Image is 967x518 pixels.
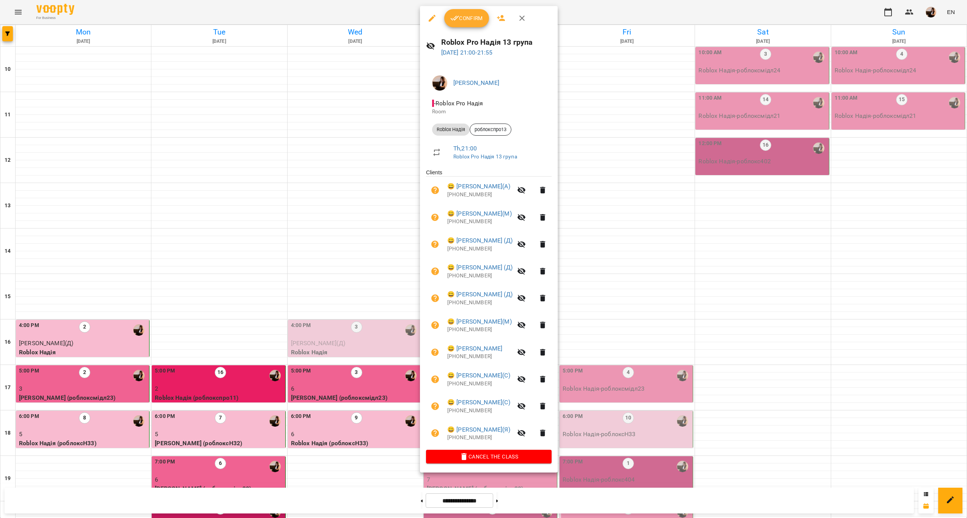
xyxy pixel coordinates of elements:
a: 😀 [PERSON_NAME] (Д) [447,236,513,245]
a: 😀 [PERSON_NAME](С) [447,398,510,407]
h6: Roblox Pro Надія 13 група [441,36,552,48]
p: Room [432,108,546,116]
span: Cancel the class [432,452,546,461]
button: Unpaid. Bill the attendance? [426,235,444,254]
a: 😀 [PERSON_NAME] (Д) [447,290,513,299]
a: Roblox Pro Надія 13 група [453,153,517,160]
span: Roblox Надія [432,126,470,133]
p: [PHONE_NUMBER] [447,191,513,199]
p: [PHONE_NUMBER] [447,407,513,415]
p: [PHONE_NUMBER] [447,272,513,280]
a: 😀 [PERSON_NAME](М) [447,209,512,218]
span: роблокспро13 [470,126,511,133]
a: Th , 21:00 [453,145,477,152]
div: роблокспро13 [470,124,511,136]
p: [PHONE_NUMBER] [447,434,513,441]
p: [PHONE_NUMBER] [447,299,513,307]
ul: Clients [426,169,552,449]
button: Unpaid. Bill the attendance? [426,289,444,307]
button: Unpaid. Bill the attendance? [426,424,444,442]
a: 😀 [PERSON_NAME] [447,344,502,353]
span: - Roblox Pro Надія [432,100,485,107]
a: 😀 [PERSON_NAME](М) [447,317,512,326]
p: [PHONE_NUMBER] [447,380,513,388]
button: Confirm [444,9,489,27]
a: 😀 [PERSON_NAME](А) [447,182,510,191]
button: Cancel the class [426,450,552,463]
a: 😀 [PERSON_NAME](С) [447,371,510,380]
button: Unpaid. Bill the attendance? [426,343,444,362]
a: [DATE] 21:00-21:55 [441,49,493,56]
p: [PHONE_NUMBER] [447,353,513,360]
button: Unpaid. Bill the attendance? [426,316,444,334]
p: [PHONE_NUMBER] [447,326,513,333]
span: Confirm [450,14,483,23]
img: f1c8304d7b699b11ef2dd1d838014dff.jpg [432,75,447,91]
a: 😀 [PERSON_NAME](Я) [447,425,510,434]
a: [PERSON_NAME] [453,79,499,86]
button: Unpaid. Bill the attendance? [426,262,444,280]
button: Unpaid. Bill the attendance? [426,397,444,415]
p: [PHONE_NUMBER] [447,218,513,225]
a: 😀 [PERSON_NAME] (Д) [447,263,513,272]
p: [PHONE_NUMBER] [447,245,513,253]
